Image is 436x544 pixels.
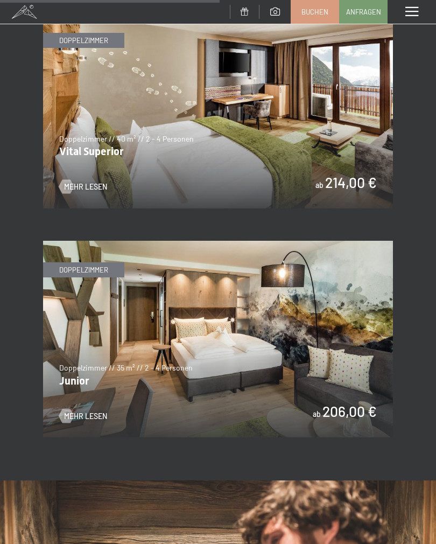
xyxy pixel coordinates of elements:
a: Mehr Lesen [59,182,107,192]
a: Junior [43,241,393,248]
a: Mehr Lesen [59,411,107,422]
a: Buchen [291,1,339,23]
span: Anfragen [346,7,381,17]
img: Junior [43,241,393,438]
span: Mehr Lesen [64,411,107,422]
a: Anfragen [340,1,387,23]
span: Mehr Lesen [64,182,107,192]
span: Buchen [301,7,328,17]
img: Vital Superior [43,11,393,208]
